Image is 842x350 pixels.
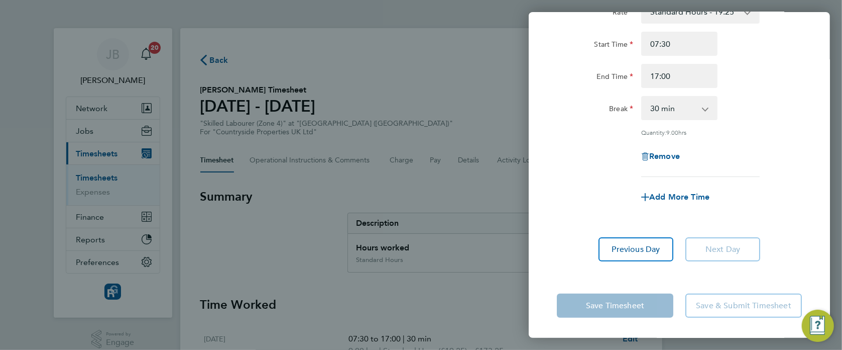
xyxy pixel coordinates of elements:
[641,193,709,201] button: Add More Time
[598,237,673,261] button: Previous Day
[613,8,633,20] label: Rate
[666,128,678,136] span: 9.00
[612,244,660,254] span: Previous Day
[641,32,717,56] input: E.g. 08:00
[609,104,633,116] label: Break
[649,192,709,202] span: Add More Time
[641,64,717,88] input: E.g. 18:00
[641,152,680,160] button: Remove
[649,151,680,161] span: Remove
[802,310,834,342] button: Engage Resource Center
[641,128,760,136] div: Quantity: hrs
[596,72,633,84] label: End Time
[594,40,633,52] label: Start Time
